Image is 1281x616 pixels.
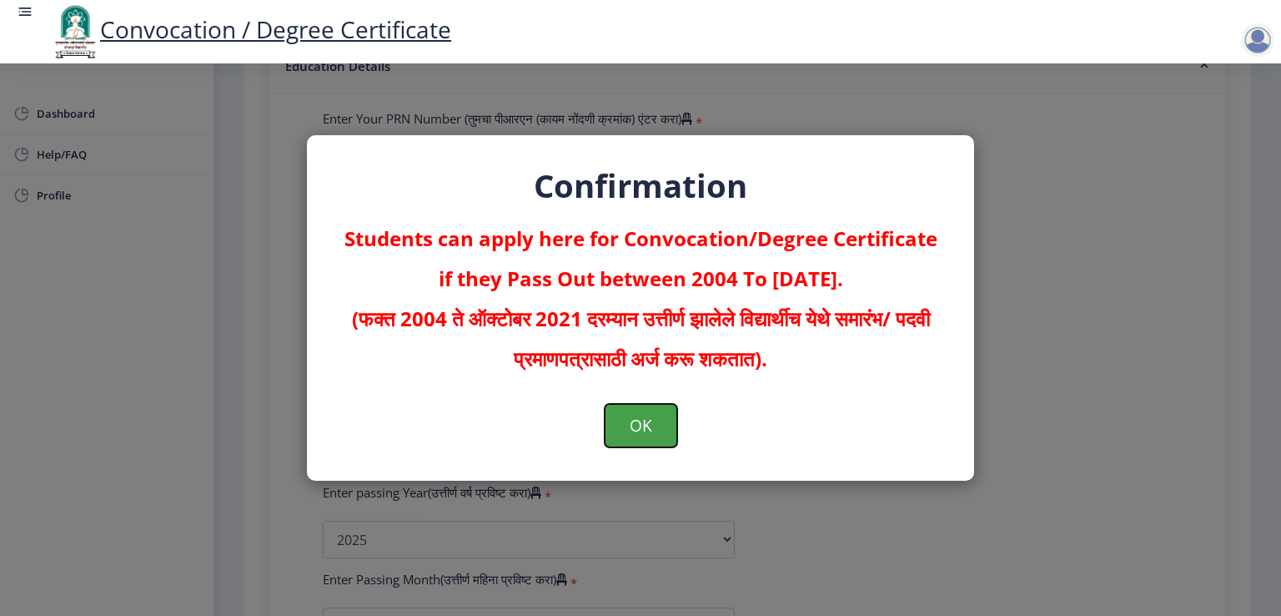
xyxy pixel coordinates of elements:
[340,169,941,202] h2: Confirmation
[50,13,451,45] a: Convocation / Degree Certificate
[352,305,930,372] strong: (फक्त 2004 ते ऑक्टोबर 2021 दरम्यान उत्तीर्ण झालेले विद्यार्थीच येथे समारंभ/ पदवी प्रमाणपत्रासाठी ...
[605,404,677,447] button: OK
[50,3,100,60] img: logo
[340,219,941,379] p: Students can apply here for Convocation/Degree Certificate if they Pass Out between 2004 To [DATE].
